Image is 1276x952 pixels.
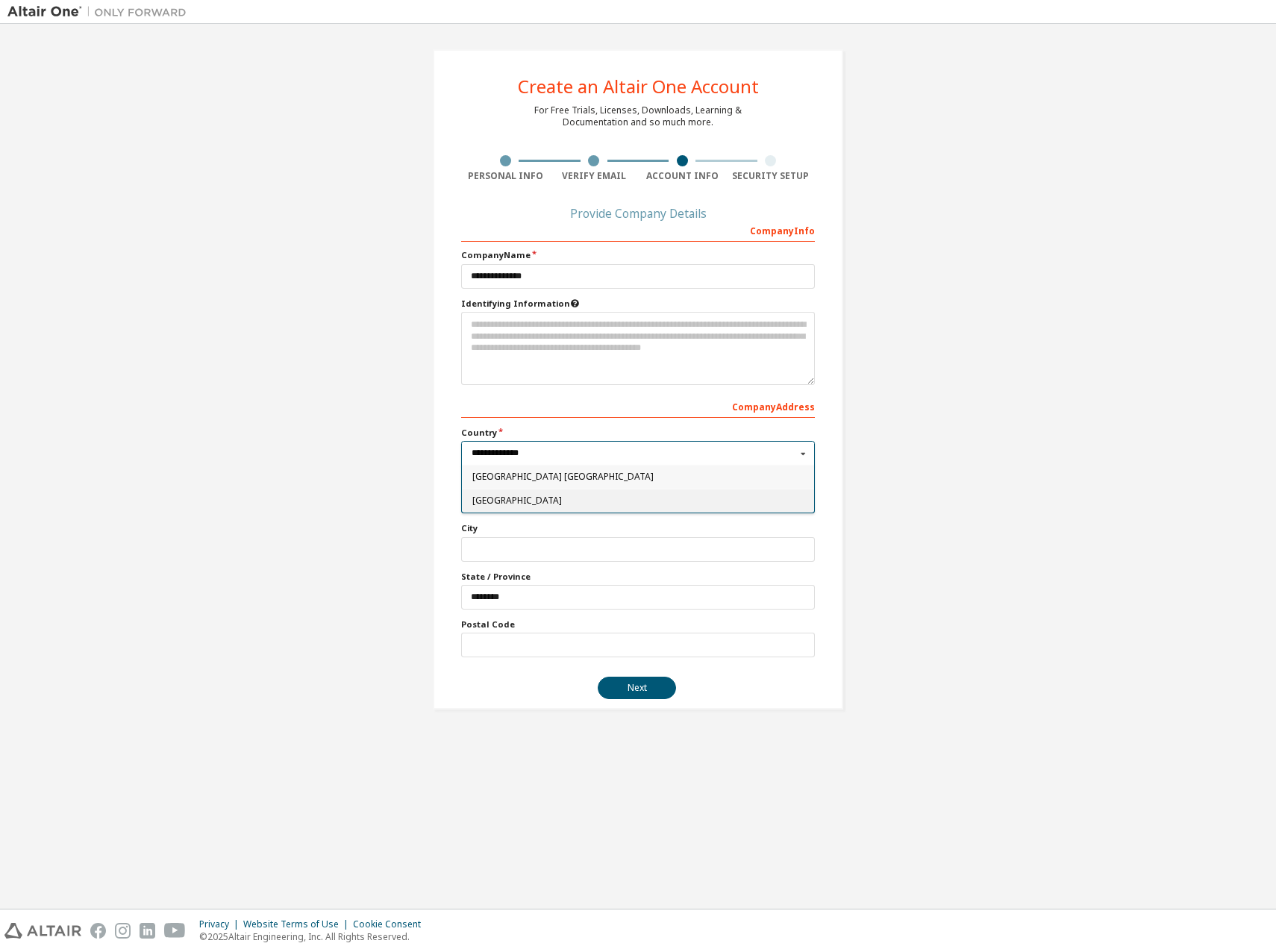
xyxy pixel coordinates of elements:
div: Company Address [461,394,815,418]
div: Verify Email [550,170,639,182]
img: instagram.svg [115,923,131,939]
span: [GEOGRAPHIC_DATA] [472,496,804,505]
img: facebook.svg [90,923,106,939]
div: Personal Info [461,170,550,182]
label: Please provide any information that will help our support team identify your company. Email and n... [461,298,815,310]
img: youtube.svg [164,923,186,939]
label: Country [461,427,815,439]
img: Altair One [7,4,194,19]
div: For Free Trials, Licenses, Downloads, Learning & Documentation and so much more. [534,104,742,128]
div: Cookie Consent [353,918,430,930]
span: [GEOGRAPHIC_DATA] [GEOGRAPHIC_DATA] [472,473,804,482]
label: State / Province [461,571,815,583]
div: Account Info [638,170,727,182]
label: City [461,522,815,534]
div: Security Setup [727,170,816,182]
button: Next [598,677,676,699]
div: Company Info [461,218,815,242]
div: Provide Company Details [461,209,815,218]
div: Create an Altair One Account [518,78,759,95]
img: altair_logo.svg [4,923,81,939]
div: Website Terms of Use [243,918,353,930]
img: linkedin.svg [140,923,155,939]
label: Postal Code [461,619,815,630]
p: © 2025 Altair Engineering, Inc. All Rights Reserved. [199,930,430,943]
div: Privacy [199,918,243,930]
label: Company Name [461,249,815,261]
